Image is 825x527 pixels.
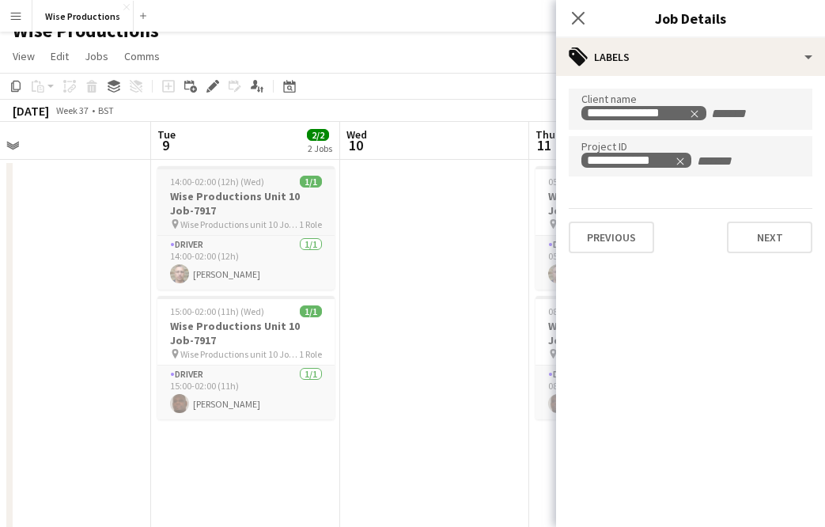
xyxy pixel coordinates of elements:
[535,127,555,142] span: Thu
[299,218,322,230] span: 1 Role
[180,218,299,230] span: Wise Productions unit 10 Job-7917
[180,348,299,360] span: Wise Productions unit 10 Job-7917
[556,38,825,76] div: Labels
[6,46,41,66] a: View
[98,104,114,116] div: BST
[170,176,264,188] span: 14:00-02:00 (12h) (Wed)
[673,154,686,167] delete-icon: Remove tag
[308,142,332,154] div: 2 Jobs
[727,222,812,253] button: Next
[170,305,264,317] span: 15:00-02:00 (11h) (Wed)
[299,348,322,360] span: 1 Role
[344,136,367,154] span: 10
[157,319,335,347] h3: Wise Productions Unit 10 Job-7917
[587,154,686,167] div: Quote QU-0561
[13,103,49,119] div: [DATE]
[569,222,654,253] button: Previous
[13,49,35,63] span: View
[535,166,713,290] app-job-card: 05:30-22:30 (17h)1/1Wise Productions Unit 10 Job-7946 Wise Productions Unit 10 Job-79461 RoleDriv...
[124,49,160,63] span: Comms
[535,319,713,347] h3: Wise Productions Unit 10 Job-7857
[535,366,713,419] app-card-role: Driver1/108:00-23:00 (15h)[PERSON_NAME]
[687,107,700,119] delete-icon: Remove tag
[556,8,825,28] h3: Job Details
[300,305,322,317] span: 1/1
[78,46,115,66] a: Jobs
[51,49,69,63] span: Edit
[157,127,176,142] span: Tue
[710,107,777,121] input: + Label
[535,296,713,419] app-job-card: 08:00-23:00 (15h)1/1Wise Productions Unit 10 Job-7857 Wise Productions Unit 10 Job-78571 RoleDriv...
[533,136,555,154] span: 11
[307,129,329,141] span: 2/2
[157,166,335,290] app-job-card: 14:00-02:00 (12h) (Wed)1/1Wise Productions Unit 10 Job-7917 Wise Productions unit 10 Job-79171 Ro...
[157,296,335,419] app-job-card: 15:00-02:00 (11h) (Wed)1/1Wise Productions Unit 10 Job-7917 Wise Productions unit 10 Job-79171 Ro...
[157,366,335,419] app-card-role: Driver1/115:00-02:00 (11h)[PERSON_NAME]
[32,1,134,32] button: Wise Productions
[695,154,763,169] input: + Label
[346,127,367,142] span: Wed
[155,136,176,154] span: 9
[157,189,335,218] h3: Wise Productions Unit 10 Job-7917
[118,46,166,66] a: Comms
[587,107,700,119] div: WISE PROUCTIONS
[548,305,617,317] span: 08:00-23:00 (15h)
[300,176,322,188] span: 1/1
[535,189,713,218] h3: Wise Productions Unit 10 Job-7946
[157,236,335,290] app-card-role: Driver1/114:00-02:00 (12h)[PERSON_NAME]
[44,46,75,66] a: Edit
[548,176,617,188] span: 05:30-22:30 (17h)
[535,236,713,290] app-card-role: Driver1/105:30-22:30 (17h)[PERSON_NAME]
[85,49,108,63] span: Jobs
[52,104,92,116] span: Week 37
